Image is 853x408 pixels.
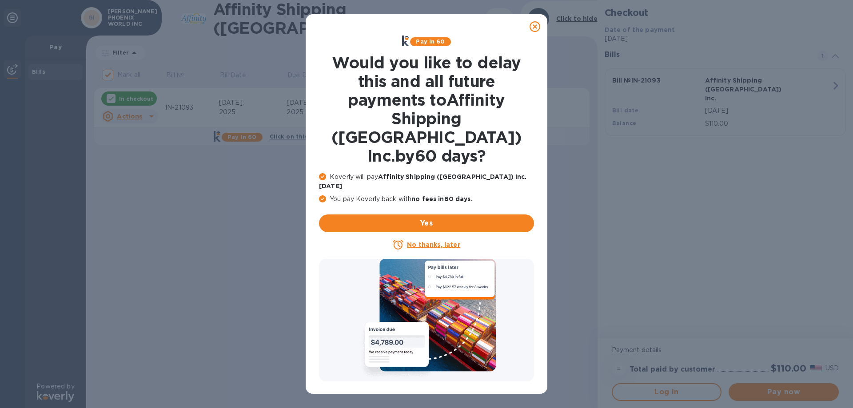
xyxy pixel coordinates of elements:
[326,218,527,229] span: Yes
[416,38,445,45] b: Pay in 60
[319,194,534,204] p: You pay Koverly back with
[319,172,534,191] p: Koverly will pay
[319,214,534,232] button: Yes
[319,53,534,165] h1: Would you like to delay this and all future payments to Affinity Shipping ([GEOGRAPHIC_DATA]) Inc...
[407,241,460,248] u: No thanks, later
[319,173,527,190] b: Affinity Shipping ([GEOGRAPHIC_DATA]) Inc. [DATE]
[411,195,472,202] b: no fees in 60 days .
